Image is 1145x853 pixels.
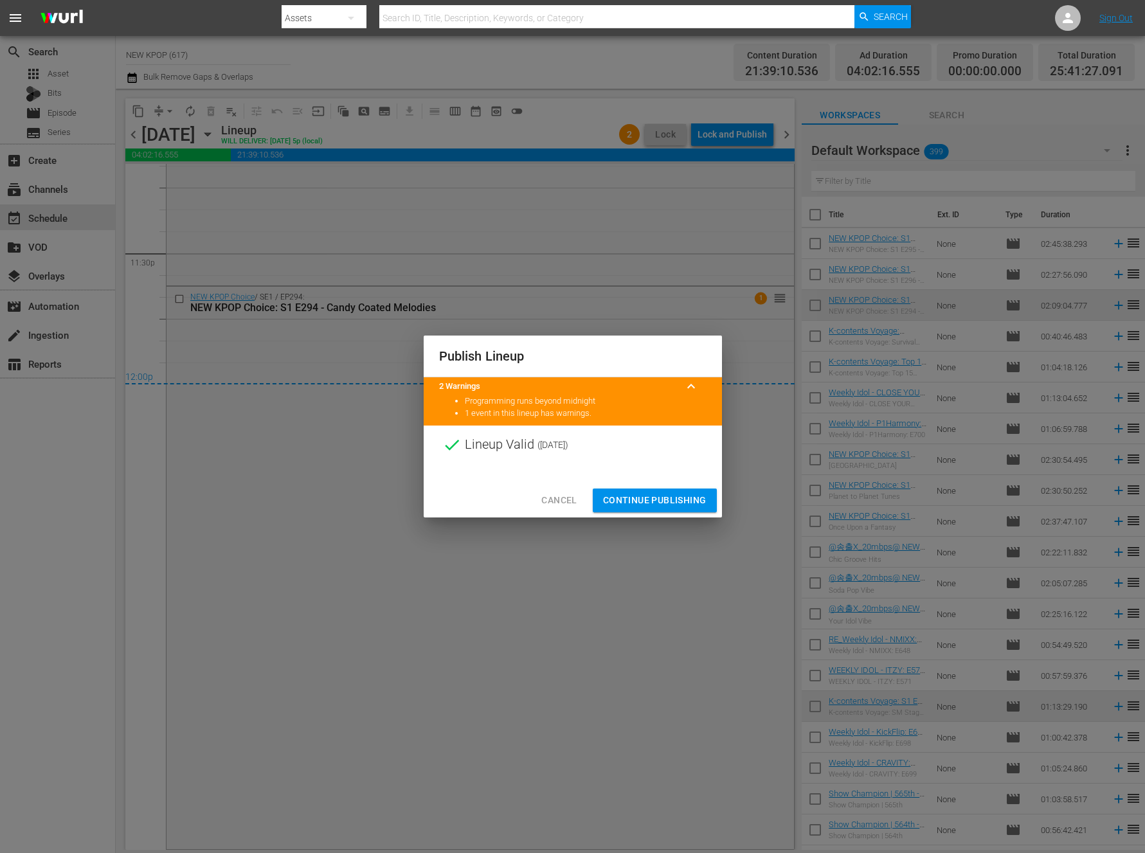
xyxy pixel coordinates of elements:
span: Search [874,5,908,28]
span: Cancel [541,492,577,508]
span: Continue Publishing [603,492,707,508]
button: Cancel [531,489,587,512]
title: 2 Warnings [439,381,676,393]
h2: Publish Lineup [439,346,707,366]
img: ans4CAIJ8jUAAAAAAAAAAAAAAAAAAAAAAAAgQb4GAAAAAAAAAAAAAAAAAAAAAAAAJMjXAAAAAAAAAAAAAAAAAAAAAAAAgAT5G... [31,3,93,33]
span: ( [DATE] ) [537,435,568,454]
li: Programming runs beyond midnight [465,395,707,408]
button: Continue Publishing [593,489,717,512]
span: keyboard_arrow_up [683,379,699,394]
button: keyboard_arrow_up [676,371,707,402]
a: Sign Out [1099,13,1133,23]
span: menu [8,10,23,26]
li: 1 event in this lineup has warnings. [465,408,707,420]
div: Lineup Valid [424,426,722,464]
